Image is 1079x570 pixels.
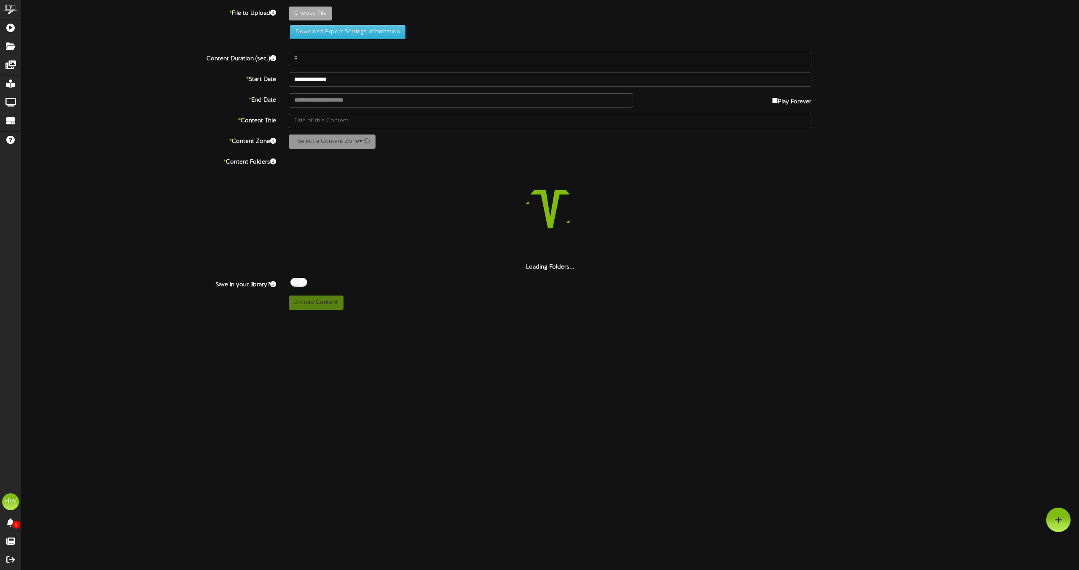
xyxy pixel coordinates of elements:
[496,155,604,263] img: loading-spinner-5.png
[772,98,778,103] input: Play Forever
[15,6,282,18] label: File to Upload
[289,296,344,310] button: Upload Content
[15,134,282,146] label: Content Zone
[15,52,282,63] label: Content Duration (sec.)
[15,155,282,167] label: Content Folders
[15,93,282,105] label: End Date
[2,493,19,510] div: HW
[12,521,20,529] span: 0
[289,114,811,128] input: Title of this Content
[15,114,282,125] label: Content Title
[286,29,405,35] a: Download Export Settings Information
[526,264,574,270] strong: Loading Folders...
[15,278,282,289] label: Save in your library?
[15,73,282,84] label: Start Date
[772,93,811,106] label: Play Forever
[289,134,376,149] button: Select a Content Zone
[290,25,405,39] button: Download Export Settings Information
